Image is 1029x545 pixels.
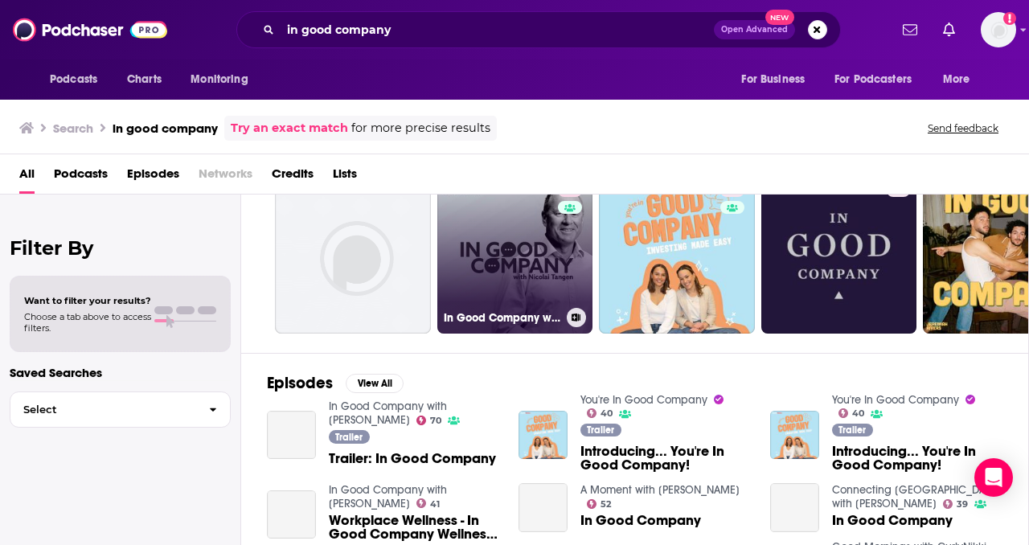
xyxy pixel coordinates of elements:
span: Podcasts [50,68,97,91]
a: In Good Company [580,514,701,527]
button: open menu [824,64,935,95]
span: 40 [601,410,613,417]
a: 70 [558,184,582,197]
a: Credits [272,161,314,194]
h3: in good company [113,121,218,136]
span: For Podcasters [834,68,912,91]
span: Networks [199,161,252,194]
span: Charts [127,68,162,91]
span: Logged in as AdriannaBloom [981,12,1016,47]
a: You're In Good Company [832,393,959,407]
span: Trailer [335,432,363,442]
h2: Filter By [10,236,231,260]
span: Trailer [587,425,614,435]
a: Episodes [127,161,179,194]
span: Monitoring [191,68,248,91]
a: 40 [587,408,613,418]
a: Charts [117,64,171,95]
span: 40 [852,410,864,417]
div: Search podcasts, credits, & more... [236,11,841,48]
span: Trailer [838,425,866,435]
a: Podcasts [54,161,108,194]
img: Podchaser - Follow, Share and Rate Podcasts [13,14,167,45]
a: All [19,161,35,194]
a: Workplace Wellness - In Good Company Wellness - WTOP Radio [329,514,499,541]
span: More [943,68,970,91]
a: Introducing... You're In Good Company! [580,445,751,472]
span: For Business [741,68,805,91]
p: Saved Searches [10,365,231,380]
span: Choose a tab above to access filters. [24,311,151,334]
a: 52 [587,499,612,509]
a: In Good Company [832,514,953,527]
span: Open Advanced [721,26,788,34]
svg: Add a profile image [1003,12,1016,25]
a: 70In Good Company with [PERSON_NAME] [437,178,593,334]
span: 52 [601,501,611,508]
h3: In Good Company with [PERSON_NAME] [444,311,560,325]
button: View All [346,374,404,393]
a: Workplace Wellness - In Good Company Wellness - WTOP Radio [267,490,316,539]
a: Lists [333,161,357,194]
h3: Search [53,121,93,136]
a: EpisodesView All [267,373,404,393]
input: Search podcasts, credits, & more... [281,17,714,43]
img: User Profile [981,12,1016,47]
a: Trailer: In Good Company [267,411,316,460]
img: Introducing... You're In Good Company! [770,411,819,460]
a: 41 [416,498,441,508]
button: Open AdvancedNew [714,20,795,39]
a: 40 [720,184,744,197]
span: 41 [430,501,440,508]
button: Send feedback [923,121,1003,135]
button: Show profile menu [981,12,1016,47]
a: In Good Company with Hugh Byrne [329,483,447,510]
a: 70 [416,416,442,425]
a: Trailer: In Good Company [329,452,496,465]
a: Connecting Winnipeg with Hal Anderson [832,483,998,510]
a: 39 [943,499,969,509]
span: 70 [430,417,441,424]
a: In Good Company [519,483,568,532]
button: open menu [39,64,118,95]
a: Show notifications dropdown [896,16,924,43]
a: A Moment with Joni Eareckson Tada [580,483,740,497]
span: for more precise results [351,119,490,137]
a: 40 [599,178,755,334]
img: Introducing... You're In Good Company! [519,411,568,460]
a: You're In Good Company [580,393,707,407]
a: Show notifications dropdown [937,16,961,43]
span: 39 [957,501,968,508]
a: 40 [838,408,865,418]
span: Select [10,404,196,415]
button: open menu [730,64,825,95]
button: open menu [179,64,269,95]
button: open menu [932,64,990,95]
a: In Good Company with Nicolai Tangen [329,400,447,427]
a: Introducing... You're In Good Company! [832,445,1002,472]
a: 41 [761,178,917,334]
a: Try an exact match [231,119,348,137]
a: 41 [887,184,910,197]
button: Select [10,391,231,428]
div: Open Intercom Messenger [974,458,1013,497]
h2: Episodes [267,373,333,393]
a: In Good Company [770,483,819,532]
span: Want to filter your results? [24,295,151,306]
span: New [765,10,794,25]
